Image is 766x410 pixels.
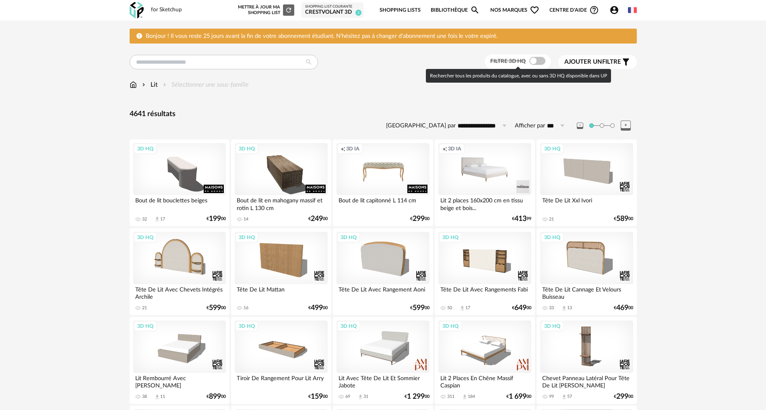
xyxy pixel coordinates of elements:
[305,4,360,9] div: Shopping List courante
[514,216,526,222] span: 413
[337,373,429,389] div: Lit Avec Tête De Lit Et Sommier Jabote
[614,394,633,400] div: € 00
[567,305,572,311] div: 13
[470,5,480,15] span: Magnify icon
[235,232,258,243] div: 3D HQ
[621,57,631,67] span: Filter icon
[146,33,498,39] span: Bonjour ! Il vous reste 25 jours avant la fin de votre abonnement étudiant. N'hésitez pas à chang...
[558,55,637,69] button: Ajouter unfiltre Filter icon
[439,232,462,243] div: 3D HQ
[308,305,328,311] div: € 00
[435,228,535,315] a: 3D HQ Tête De Lit Avec Rangements Fabi 50 Download icon 17 €64900
[468,394,475,400] div: 184
[438,284,531,300] div: Tête De Lit Avec Rangements Fabi
[509,394,526,400] span: 1 699
[490,58,526,64] span: Filtre 3D HQ
[311,216,323,222] span: 249
[561,394,567,400] span: Download icon
[133,195,226,211] div: Bout de lit bouclettes beiges
[549,305,554,311] div: 33
[236,4,294,16] div: Mettre à jour ma Shopping List
[133,284,226,300] div: Tête De Lit Avec Chevets Intégrés Archile
[380,1,421,20] a: Shopping Lists
[407,394,425,400] span: 1 299
[346,146,359,152] span: 3D IA
[540,373,633,389] div: Chevet Panneau Latéral Pour Tête De Lit [PERSON_NAME]
[337,321,360,331] div: 3D HQ
[333,317,433,404] a: 3D HQ Lit Avec Tête De Lit Et Sommier Jabote 69 Download icon 31 €1 29900
[154,216,160,222] span: Download icon
[541,232,564,243] div: 3D HQ
[154,394,160,400] span: Download icon
[435,317,535,404] a: 3D HQ Lit 2 Places En Chêne Massif Caspian 311 Download icon 184 €1 69900
[140,80,147,89] img: svg+xml;base64,PHN2ZyB3aWR0aD0iMTYiIGhlaWdodD0iMTYiIHZpZXdCb3g9IjAgMCAxNiAxNiIgZmlsbD0ibm9uZSIgeG...
[235,195,327,211] div: Bout de lit en mahogany massif et rotin L 130 cm
[447,394,454,400] div: 311
[333,228,433,315] a: 3D HQ Tête De Lit Avec Rangement Aoni €59900
[130,228,229,315] a: 3D HQ Tête De Lit Avec Chevets Intégrés Archile 21 €59900
[540,195,633,211] div: Tête De Lit Xxl Ivori
[431,1,480,20] a: BibliothèqueMagnify icon
[540,284,633,300] div: Tête De Lit Cannage Et Velours Buisseau
[206,305,226,311] div: € 00
[435,139,535,227] a: Creation icon 3D IA Lit 2 places 160x200 cm en tissu beige et bois... €41399
[589,5,599,15] span: Help Circle Outline icon
[530,5,539,15] span: Heart Outline icon
[616,394,628,400] span: 299
[614,216,633,222] div: € 00
[231,317,331,404] a: 3D HQ Tiroir De Rangement Pour Lit Arry €15900
[410,305,429,311] div: € 00
[206,216,226,222] div: € 00
[231,228,331,315] a: 3D HQ Tête De Lit Mattan 16 €49900
[628,6,637,15] img: fr
[541,321,564,331] div: 3D HQ
[160,216,165,222] div: 17
[160,394,165,400] div: 11
[130,139,229,227] a: 3D HQ Bout de lit bouclettes beiges 32 Download icon 17 €19900
[447,305,452,311] div: 50
[345,394,350,400] div: 69
[130,80,137,89] img: svg+xml;base64,PHN2ZyB3aWR0aD0iMTYiIGhlaWdodD0iMTciIHZpZXdCb3g9IjAgMCAxNiAxNyIgZmlsbD0ibm9uZSIgeG...
[357,394,363,400] span: Download icon
[614,305,633,311] div: € 00
[564,59,602,65] span: Ajouter un
[134,321,157,331] div: 3D HQ
[209,394,221,400] span: 899
[231,139,331,227] a: 3D HQ Bout de lit en mahogany massif et rotin L 130 cm 14 €24900
[235,144,258,154] div: 3D HQ
[308,394,328,400] div: € 00
[537,317,636,404] a: 3D HQ Chevet Panneau Latéral Pour Tête De Lit [PERSON_NAME] 99 Download icon 57 €29900
[130,2,144,19] img: OXP
[512,216,531,222] div: € 99
[130,317,229,404] a: 3D HQ Lit Rembourré Avec [PERSON_NAME] 38 Download icon 11 €89900
[549,394,554,400] div: 99
[506,394,531,400] div: € 00
[413,216,425,222] span: 299
[244,305,248,311] div: 16
[413,305,425,311] span: 599
[285,8,292,12] span: Refresh icon
[134,144,157,154] div: 3D HQ
[311,305,323,311] span: 499
[363,394,368,400] div: 31
[564,58,621,66] span: filtre
[235,321,258,331] div: 3D HQ
[209,216,221,222] span: 199
[459,305,465,311] span: Download icon
[438,373,531,389] div: Lit 2 Places En Chêne Massif Caspian
[490,1,539,20] span: Nos marques
[462,394,468,400] span: Download icon
[439,321,462,331] div: 3D HQ
[609,5,623,15] span: Account Circle icon
[616,305,628,311] span: 469
[140,80,158,89] div: Lit
[337,284,429,300] div: Tête De Lit Avec Rangement Aoni
[549,5,599,15] span: Centre d'aideHelp Circle Outline icon
[537,139,636,227] a: 3D HQ Tête De Lit Xxl Ivori 21 €58900
[235,284,327,300] div: Tête De Lit Mattan
[209,305,221,311] span: 599
[609,5,619,15] span: Account Circle icon
[512,305,531,311] div: € 00
[465,305,470,311] div: 17
[515,122,545,130] label: Afficher par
